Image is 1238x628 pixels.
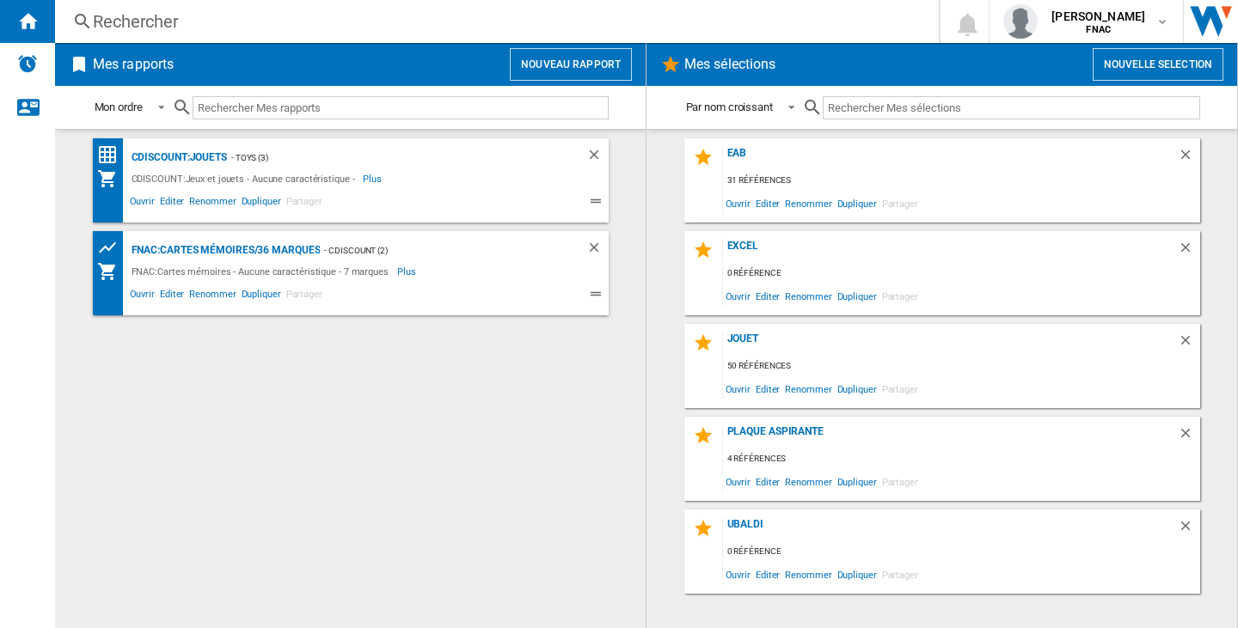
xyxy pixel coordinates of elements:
span: Renommer [782,192,834,215]
span: Editer [157,286,187,307]
span: Editer [753,284,782,308]
span: Partager [284,193,325,214]
span: Plus [397,261,419,282]
h2: Mes sélections [681,48,779,81]
div: CDISCOUNT:Jeux et jouets - Aucune caractéristique - [127,168,364,189]
span: Dupliquer [835,563,879,586]
input: Rechercher Mes sélections [823,96,1200,119]
input: Rechercher Mes rapports [193,96,609,119]
div: 0 référence [723,541,1200,563]
div: Rechercher [93,9,894,34]
span: Editer [753,377,782,400]
div: Mon ordre [95,101,143,113]
span: Renommer [187,286,238,307]
div: Par nom croissant [686,101,773,113]
button: Nouveau rapport [510,48,632,81]
span: Editer [753,470,782,493]
div: 31 références [723,170,1200,192]
span: Partager [284,286,325,307]
span: Renommer [782,377,834,400]
div: jouet [723,332,1178,356]
div: 50 références [723,356,1200,377]
span: Dupliquer [835,192,879,215]
h2: Mes rapports [89,48,177,81]
span: Partager [879,284,921,308]
div: Supprimer [586,240,609,261]
div: 4 références [723,448,1200,470]
span: Ouvrir [723,470,753,493]
div: FNAC:Cartes mémoires/36 marques [127,240,321,261]
div: - cdiscount (2) [320,240,551,261]
div: Supprimer [586,147,609,168]
span: Renommer [782,470,834,493]
span: Partager [879,563,921,586]
div: Matrice des prix [97,144,127,166]
span: Renommer [187,193,238,214]
img: alerts-logo.svg [17,53,38,74]
div: Supprimer [1178,518,1200,541]
img: profile.jpg [1003,4,1038,39]
span: Editer [157,193,187,214]
span: Dupliquer [835,470,879,493]
span: Ouvrir [723,192,753,215]
span: Partager [879,377,921,400]
button: Nouvelle selection [1093,48,1223,81]
span: Partager [879,470,921,493]
div: - Toys (3) [227,147,552,168]
span: Partager [879,192,921,215]
span: Dupliquer [239,193,284,214]
div: Tableau des prix des produits [97,237,127,259]
div: Supprimer [1178,147,1200,170]
div: plaque aspirante [723,425,1178,448]
div: Supprimer [1178,332,1200,356]
span: Ouvrir [723,284,753,308]
span: Ouvrir [127,193,157,214]
div: Mon assortiment [97,261,127,282]
span: Ouvrir [127,286,157,307]
span: Plus [363,168,384,189]
div: 0 référence [723,263,1200,284]
div: CDISCOUNT:Jouets [127,147,227,168]
div: FNAC:Cartes mémoires - Aucune caractéristique - 7 marques [127,261,397,282]
div: Supprimer [1178,240,1200,263]
span: Dupliquer [835,377,879,400]
b: FNAC [1086,24,1111,35]
span: Dupliquer [835,284,879,308]
span: Editer [753,192,782,215]
span: Dupliquer [239,286,284,307]
div: eab [723,147,1178,170]
div: excel [723,240,1178,263]
span: Ouvrir [723,377,753,400]
span: [PERSON_NAME] [1051,8,1145,25]
div: Mon assortiment [97,168,127,189]
span: Editer [753,563,782,586]
span: Ouvrir [723,563,753,586]
span: Renommer [782,563,834,586]
div: Supprimer [1178,425,1200,448]
span: Renommer [782,284,834,308]
div: ubaldi [723,518,1178,541]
